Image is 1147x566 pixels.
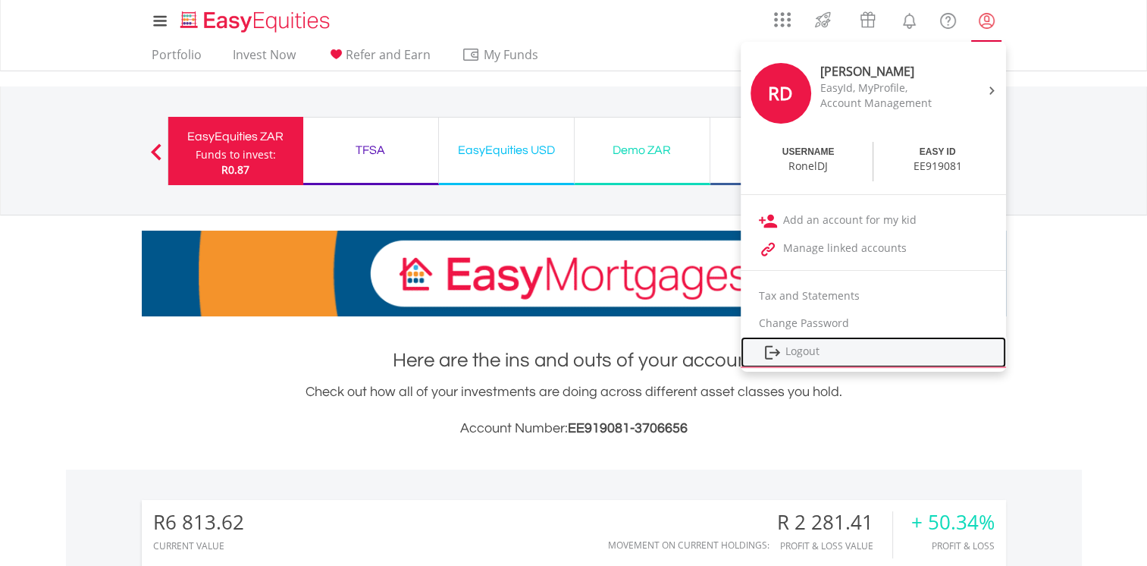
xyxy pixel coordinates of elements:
div: EasyEquities USD [448,140,565,161]
h1: Here are the ins and outs of your account [142,347,1006,374]
div: Funds to invest: [196,147,276,162]
div: Check out how all of your investments are doing across different asset classes you hold. [142,382,1006,439]
a: Home page [174,4,336,34]
a: RD [PERSON_NAME] EasyId, MyProfile, Account Management USERNAME RonelDJ EASY ID EE919081 [741,46,1006,187]
a: My Profile [967,4,1006,37]
div: [PERSON_NAME] [820,63,948,80]
a: Portfolio [146,47,208,71]
img: EasyEquities_Logo.png [177,9,336,34]
div: Demo USD [719,140,836,161]
span: R0.87 [221,162,249,177]
img: thrive-v2.svg [810,8,835,32]
div: EE919081 [914,159,962,174]
a: Manage linked accounts [741,234,1006,263]
img: vouchers-v2.svg [855,8,880,32]
div: EasyId, MyProfile, [820,80,948,96]
span: My Funds [462,45,561,64]
div: Demo ZAR [584,140,700,161]
div: + 50.34% [911,511,995,533]
a: Change Password [741,310,1006,337]
a: FAQ's and Support [929,4,967,34]
img: EasyMortage Promotion Banner [142,231,1006,316]
img: grid-menu-icon.svg [774,11,791,28]
a: Logout [741,337,1006,368]
a: AppsGrid [764,4,801,28]
a: Refer and Earn [321,47,437,71]
div: USERNAME [782,146,835,159]
a: Vouchers [845,4,890,32]
a: Add an account for my kid [741,206,1006,234]
span: EE919081-3706656 [568,421,688,436]
div: TFSA [312,140,429,161]
a: Invest Now [227,47,302,71]
span: Refer and Earn [346,46,431,63]
div: EASY ID [920,146,956,159]
a: Notifications [890,4,929,34]
div: Account Management [820,96,948,111]
h3: Account Number: [142,418,1006,439]
div: EasyEquities ZAR [177,126,294,147]
div: RonelDJ [788,159,828,174]
div: CURRENT VALUE [153,541,244,551]
div: R6 813.62 [153,511,244,533]
div: RD [751,63,811,124]
div: R 2 281.41 [777,511,892,533]
div: Profit & Loss [911,541,995,551]
div: Profit & Loss Value [777,541,892,551]
a: Tax and Statements [741,282,1006,310]
div: Movement on Current Holdings: [608,540,769,550]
